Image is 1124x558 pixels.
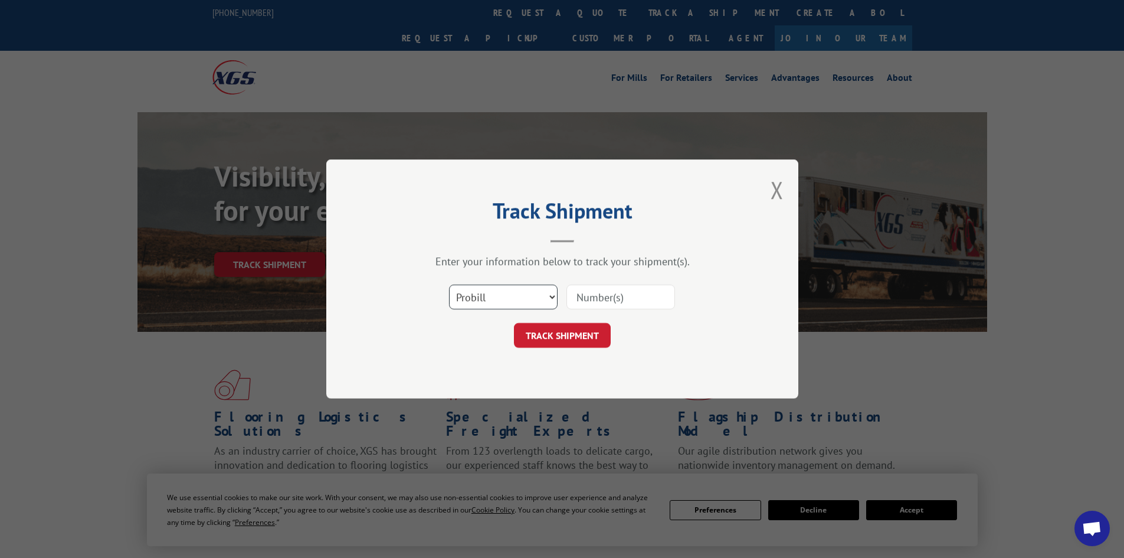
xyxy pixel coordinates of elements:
div: Open chat [1074,511,1110,546]
button: TRACK SHIPMENT [514,323,611,348]
div: Enter your information below to track your shipment(s). [385,254,739,268]
input: Number(s) [566,285,675,309]
h2: Track Shipment [385,203,739,225]
button: Close modal [771,174,784,205]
